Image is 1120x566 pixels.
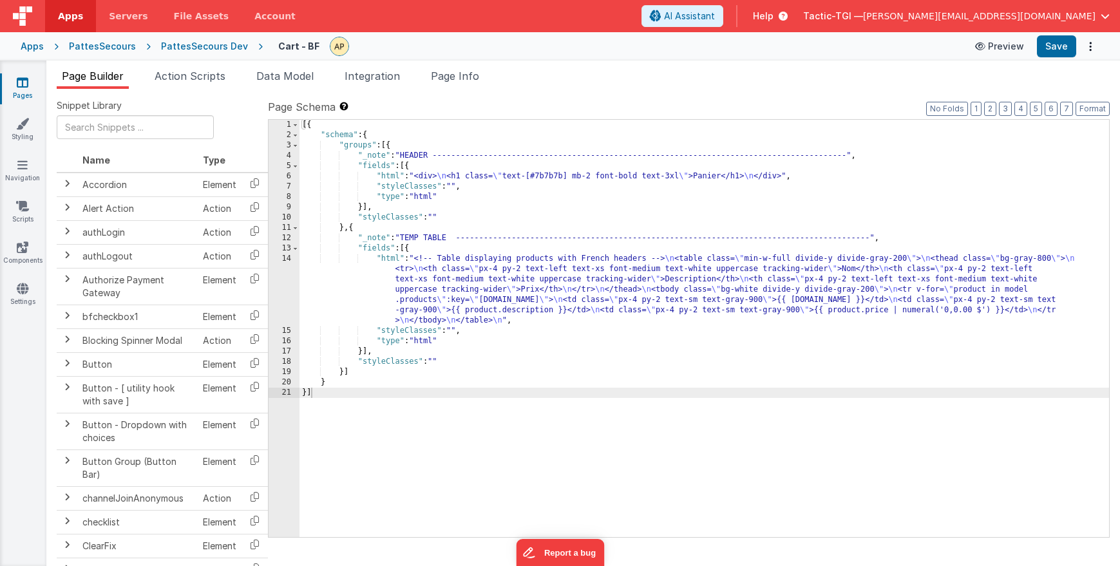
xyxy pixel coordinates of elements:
td: Button - Dropdown with choices [77,413,198,449]
button: 1 [971,102,982,116]
button: Preview [967,36,1032,57]
span: Help [753,10,774,23]
span: Tactic-TGI — [803,10,863,23]
div: 6 [269,171,299,182]
div: 14 [269,254,299,326]
button: 3 [999,102,1012,116]
td: Element [198,510,242,534]
button: Save [1037,35,1076,57]
span: Snippet Library [57,99,122,112]
td: Button - [ utility hook with save ] [77,376,198,413]
span: Page Info [431,70,479,82]
h4: Cart - BF [278,41,319,51]
div: PattesSecours [69,40,136,53]
td: Element [198,352,242,376]
button: 7 [1060,102,1073,116]
span: Name [82,155,110,165]
span: Integration [345,70,400,82]
div: 8 [269,192,299,202]
td: Authorize Payment Gateway [77,268,198,305]
td: Alert Action [77,196,198,220]
td: Action [198,328,242,352]
button: 2 [984,102,996,116]
div: Apps [21,40,44,53]
div: 16 [269,336,299,346]
td: Element [198,305,242,328]
td: Element [198,268,242,305]
div: 4 [269,151,299,161]
div: 19 [269,367,299,377]
span: Type [203,155,225,165]
div: 5 [269,161,299,171]
span: File Assets [174,10,229,23]
div: 3 [269,140,299,151]
td: Button [77,352,198,376]
input: Search Snippets ... [57,115,214,139]
button: Tactic-TGI — [PERSON_NAME][EMAIL_ADDRESS][DOMAIN_NAME] [803,10,1110,23]
div: 7 [269,182,299,192]
span: Apps [58,10,83,23]
td: bfcheckbox1 [77,305,198,328]
iframe: Marker.io feedback button [516,539,604,566]
button: No Folds [926,102,968,116]
div: PattesSecours Dev [161,40,248,53]
div: 1 [269,120,299,130]
div: 18 [269,357,299,367]
div: 9 [269,202,299,212]
button: Format [1076,102,1110,116]
td: Element [198,413,242,449]
td: Element [198,534,242,558]
div: 21 [269,388,299,398]
td: Blocking Spinner Modal [77,328,198,352]
span: Action Scripts [155,70,225,82]
td: channelJoinAnonymous [77,486,198,510]
td: Element [198,449,242,486]
img: c78abd8586fb0502950fd3f28e86ae42 [330,37,348,55]
span: AI Assistant [664,10,715,23]
td: Element [198,173,242,197]
button: 6 [1045,102,1058,116]
div: 17 [269,346,299,357]
button: AI Assistant [641,5,723,27]
div: 12 [269,233,299,243]
div: 11 [269,223,299,233]
div: 10 [269,212,299,223]
td: Element [198,376,242,413]
td: Action [198,486,242,510]
td: Accordion [77,173,198,197]
span: Servers [109,10,147,23]
td: Button Group (Button Bar) [77,449,198,486]
div: 15 [269,326,299,336]
td: Action [198,244,242,268]
td: checklist [77,510,198,534]
div: 13 [269,243,299,254]
td: Action [198,196,242,220]
span: Data Model [256,70,314,82]
td: Action [198,220,242,244]
button: 4 [1014,102,1027,116]
div: 2 [269,130,299,140]
td: ClearFix [77,534,198,558]
td: authLogin [77,220,198,244]
td: authLogout [77,244,198,268]
button: Options [1081,37,1099,55]
span: Page Builder [62,70,124,82]
div: 20 [269,377,299,388]
span: [PERSON_NAME][EMAIL_ADDRESS][DOMAIN_NAME] [863,10,1096,23]
span: Page Schema [268,99,336,115]
button: 5 [1030,102,1042,116]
